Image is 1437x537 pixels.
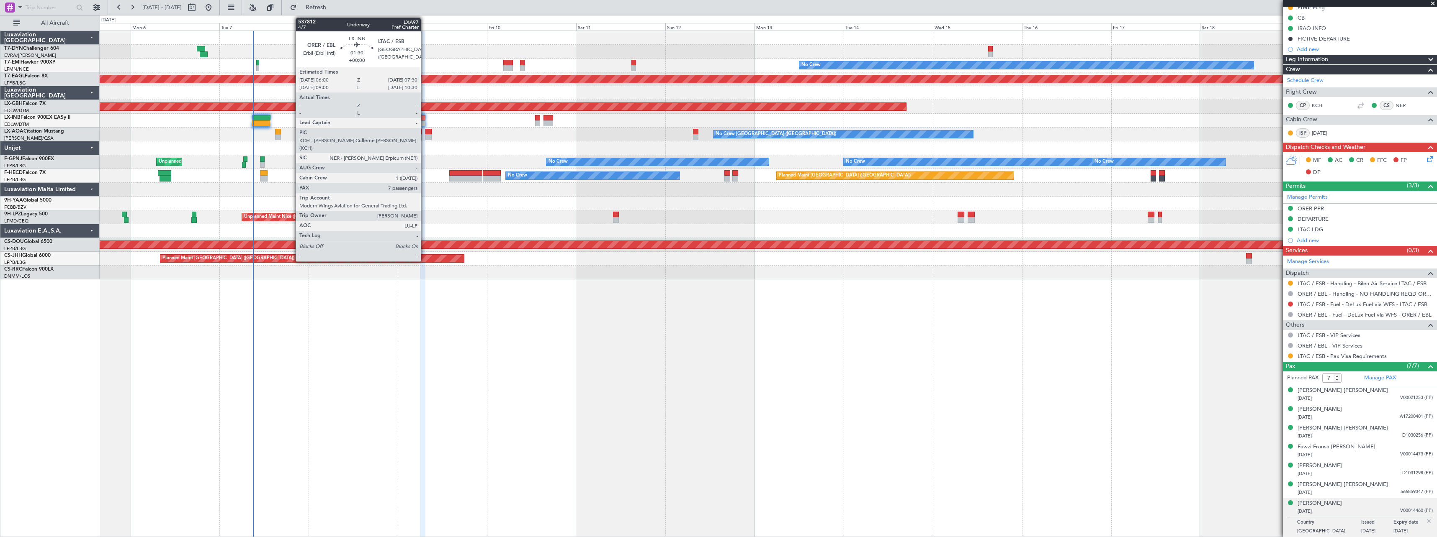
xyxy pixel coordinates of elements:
a: F-HECDFalcon 7X [4,170,46,175]
a: LFPB/LBG [4,259,26,266]
div: [PERSON_NAME] [PERSON_NAME] [1298,424,1388,432]
a: Manage Services [1287,258,1329,266]
div: ISP [1296,128,1310,138]
span: CS-DOU [4,239,24,244]
div: Unplanned Maint [GEOGRAPHIC_DATA] ([GEOGRAPHIC_DATA]) [159,156,296,168]
a: NER [1396,102,1414,109]
button: All Aircraft [9,16,91,30]
span: FP [1401,156,1407,165]
a: KCH [1312,102,1331,109]
p: [DATE] [1361,528,1393,536]
a: LFPB/LBG [4,245,26,252]
div: Tue 14 [844,23,933,31]
span: F-GPNJ [4,156,22,161]
div: Unplanned Maint Nice ([GEOGRAPHIC_DATA]) [244,211,343,223]
span: LX-AOA [4,129,23,134]
a: EVRA/[PERSON_NAME] [4,52,56,59]
a: F-GPNJFalcon 900EX [4,156,54,161]
a: LX-GBHFalcon 7X [4,101,46,106]
span: LX-GBH [4,101,23,106]
a: FCBB/BZV [4,204,26,210]
p: [GEOGRAPHIC_DATA] [1297,528,1361,536]
div: IRAQ INFO [1298,25,1326,32]
span: [DATE] [1298,414,1312,420]
span: Pax [1286,362,1295,371]
span: V00014460 (PP) [1400,507,1433,514]
span: CR [1356,156,1363,165]
span: Services [1286,246,1308,256]
div: No Crew [508,169,527,182]
span: [DATE] [1298,433,1312,439]
span: 9H-YAA [4,198,23,203]
div: No Crew [GEOGRAPHIC_DATA] ([GEOGRAPHIC_DATA]) [716,128,836,141]
input: Trip Number [26,1,74,14]
a: LFPB/LBG [4,163,26,169]
div: CS [1380,101,1393,110]
a: LTAC / ESB - Handling - Bilen Air Service LTAC / ESB [1298,280,1427,287]
span: Leg Information [1286,55,1328,64]
div: ORER PPR [1298,205,1324,212]
span: (7/7) [1407,361,1419,370]
p: Issued [1361,519,1393,528]
span: [DATE] [1298,471,1312,477]
a: EDLW/DTM [4,107,29,114]
div: No Crew [549,156,568,168]
span: AC [1335,156,1342,165]
a: T7-DYNChallenger 604 [4,46,59,51]
div: Wed 15 [933,23,1022,31]
div: [DATE] [101,17,116,24]
div: [PERSON_NAME] [1298,462,1342,470]
span: MF [1313,156,1321,165]
span: LX-INB [4,115,21,120]
span: [DATE] [1298,489,1312,496]
div: FICTIVE DEPARTURE [1298,35,1350,42]
a: DNMM/LOS [4,273,30,279]
span: 9H-LPZ [4,212,21,217]
a: [PERSON_NAME]/QSA [4,135,54,141]
span: A17200401 (PP) [1400,413,1433,420]
a: 9H-YAAGlobal 5000 [4,198,52,203]
div: Sun 12 [665,23,755,31]
a: [DATE] [1312,129,1331,137]
span: [DATE] - [DATE] [142,4,182,11]
span: T7-DYN [4,46,23,51]
a: LFMD/CEQ [4,218,28,224]
span: [DATE] [1298,508,1312,514]
div: LTAC LDG [1298,226,1323,233]
span: T7-EMI [4,60,21,65]
span: [DATE] [1298,395,1312,401]
a: ORER / EBL - VIP Services [1298,342,1362,349]
a: LFPB/LBG [4,176,26,183]
span: 566859347 (PP) [1401,488,1433,496]
span: V00021253 (PP) [1400,394,1433,401]
span: V00014473 (PP) [1400,451,1433,458]
a: ORER / EBL - Handling - NO HANDLING REQD ORER/EBL [1298,290,1433,297]
a: CS-DOUGlobal 6500 [4,239,52,244]
div: Prebriefing [1298,4,1325,11]
span: Permits [1286,182,1306,191]
span: F-HECD [4,170,23,175]
a: LFMN/NCE [4,66,29,72]
span: FFC [1377,156,1387,165]
div: [PERSON_NAME] [1298,499,1342,508]
span: Flight Crew [1286,87,1317,97]
div: [PERSON_NAME] [PERSON_NAME] [1298,481,1388,489]
a: Manage Permits [1287,193,1328,202]
div: DEPARTURE [1298,215,1329,222]
div: Sat 11 [576,23,665,31]
div: Add new [1297,46,1433,53]
a: Manage PAX [1364,374,1396,382]
div: No Crew [801,59,821,72]
div: Sat 18 [1200,23,1289,31]
a: ORER / EBL - Fuel - DeLux Fuel via WFS - ORER / EBL [1298,311,1432,318]
a: T7-EAGLFalcon 8X [4,74,48,79]
a: LTAC / ESB - Pax Visa Requirements [1298,353,1387,360]
div: Fawzi Fransa [PERSON_NAME] [1298,443,1375,451]
span: Dispatch Checks and Weather [1286,143,1365,152]
a: LTAC / ESB - VIP Services [1298,332,1360,339]
a: EDLW/DTM [4,121,29,128]
span: All Aircraft [22,20,88,26]
span: DP [1313,169,1321,177]
div: Mon 6 [131,23,220,31]
a: CS-RRCFalcon 900LX [4,267,54,272]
